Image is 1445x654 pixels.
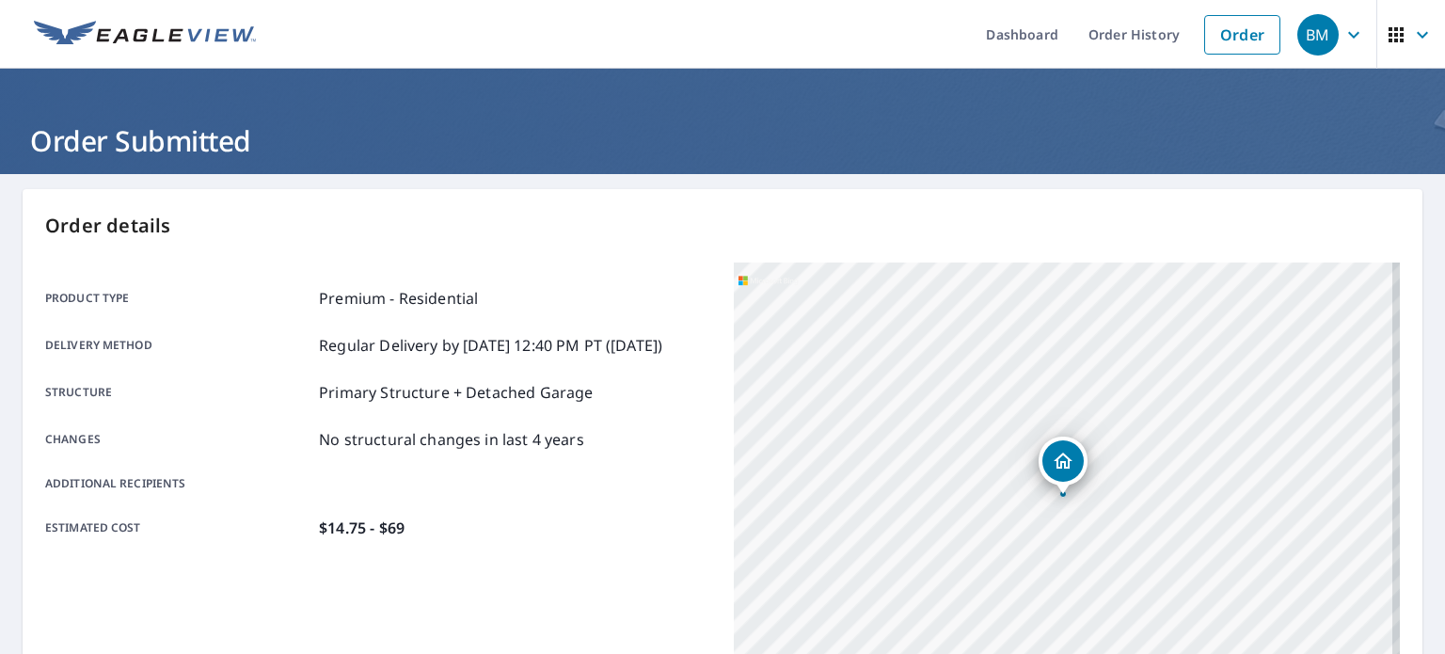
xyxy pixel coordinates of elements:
[45,212,1400,240] p: Order details
[45,428,311,451] p: Changes
[1297,14,1339,56] div: BM
[45,287,311,310] p: Product type
[45,517,311,539] p: Estimated cost
[1204,15,1280,55] a: Order
[319,334,662,357] p: Regular Delivery by [DATE] 12:40 PM PT ([DATE])
[34,21,256,49] img: EV Logo
[319,517,405,539] p: $14.75 - $69
[45,381,311,404] p: Structure
[45,475,311,492] p: Additional recipients
[319,381,593,404] p: Primary Structure + Detached Garage
[45,334,311,357] p: Delivery method
[319,287,478,310] p: Premium - Residential
[1039,437,1088,495] div: Dropped pin, building 1, Residential property, 1261 Lamanto Ave E Jacksonville, FL 32211
[319,428,584,451] p: No structural changes in last 4 years
[23,121,1422,160] h1: Order Submitted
